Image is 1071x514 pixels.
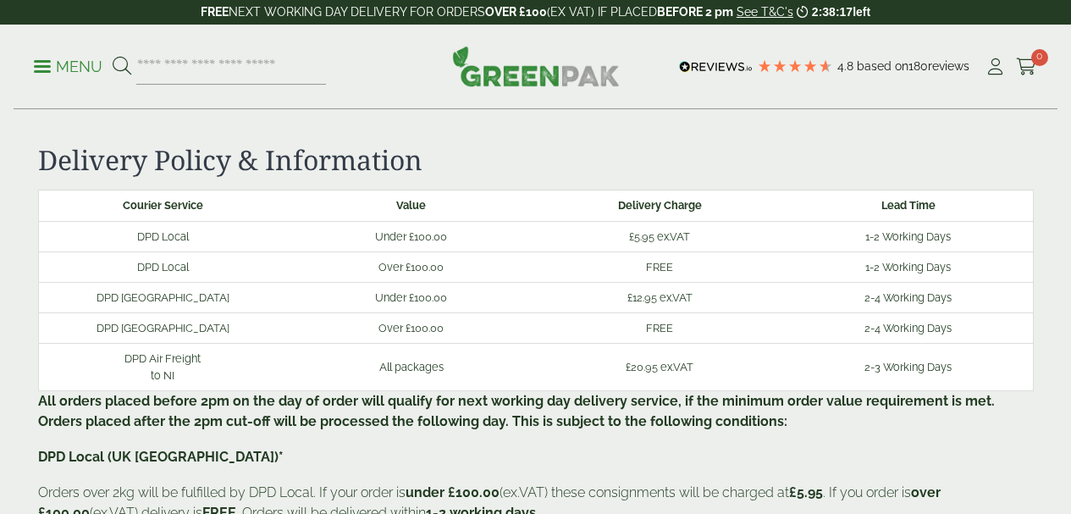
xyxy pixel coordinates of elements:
[38,251,287,282] td: DPD Local
[287,344,536,390] td: All packages
[679,61,753,73] img: REVIEWS.io
[784,191,1033,221] th: Lead Time
[287,251,536,282] td: Over £100.00
[812,5,853,19] span: 2:38:17
[857,59,908,73] span: Based on
[452,46,620,86] img: GreenPak Supplies
[38,344,287,390] td: DPD Air Freight to NI
[928,59,969,73] span: reviews
[536,282,785,312] td: £12.95 ex.VAT
[784,313,1033,344] td: 2-4 Working Days
[287,313,536,344] td: Over £100.00
[757,58,833,74] div: 4.78 Stars
[985,58,1006,75] i: My Account
[287,221,536,251] td: Under £100.00
[38,144,1034,176] h2: Delivery Policy & Information
[784,344,1033,390] td: 2-3 Working Days
[34,57,102,77] p: Menu
[789,484,823,500] b: £5.95
[38,221,287,251] td: DPD Local
[38,191,287,221] th: Courier Service
[38,449,284,465] b: DPD Local (UK [GEOGRAPHIC_DATA])*
[784,251,1033,282] td: 1-2 Working Days
[485,5,547,19] strong: OVER £100
[536,344,785,390] td: £20.95 ex.VAT
[784,282,1033,312] td: 2-4 Working Days
[287,191,536,221] th: Value
[1016,58,1037,75] i: Cart
[536,191,785,221] th: Delivery Charge
[784,221,1033,251] td: 1-2 Working Days
[406,484,500,500] b: under £100.00
[38,282,287,312] td: DPD [GEOGRAPHIC_DATA]
[657,5,733,19] strong: BEFORE 2 pm
[287,282,536,312] td: Under £100.00
[34,57,102,74] a: Menu
[201,5,229,19] strong: FREE
[837,59,857,73] span: 4.8
[853,5,870,19] span: left
[1031,49,1048,66] span: 0
[737,5,793,19] a: See T&C's
[536,221,785,251] td: £5.95 ex.VAT
[908,59,928,73] span: 180
[536,251,785,282] td: FREE
[38,313,287,344] td: DPD [GEOGRAPHIC_DATA]
[1016,54,1037,80] a: 0
[38,393,995,429] b: All orders placed before 2pm on the day of order will qualify for next working day delivery servi...
[536,313,785,344] td: FREE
